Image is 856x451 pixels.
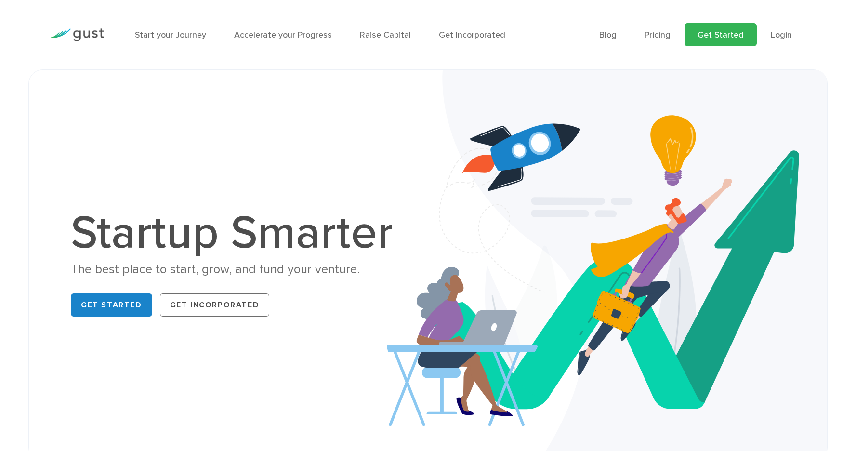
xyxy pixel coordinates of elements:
a: Pricing [645,30,671,40]
a: Raise Capital [360,30,411,40]
a: Accelerate your Progress [234,30,332,40]
a: Login [771,30,792,40]
a: Get Incorporated [439,30,505,40]
a: Blog [599,30,617,40]
img: Gust Logo [50,28,104,41]
a: Get Started [71,293,152,317]
h1: Startup Smarter [71,210,403,256]
a: Get Started [685,23,757,46]
a: Get Incorporated [160,293,270,317]
a: Start your Journey [135,30,206,40]
div: The best place to start, grow, and fund your venture. [71,261,403,278]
